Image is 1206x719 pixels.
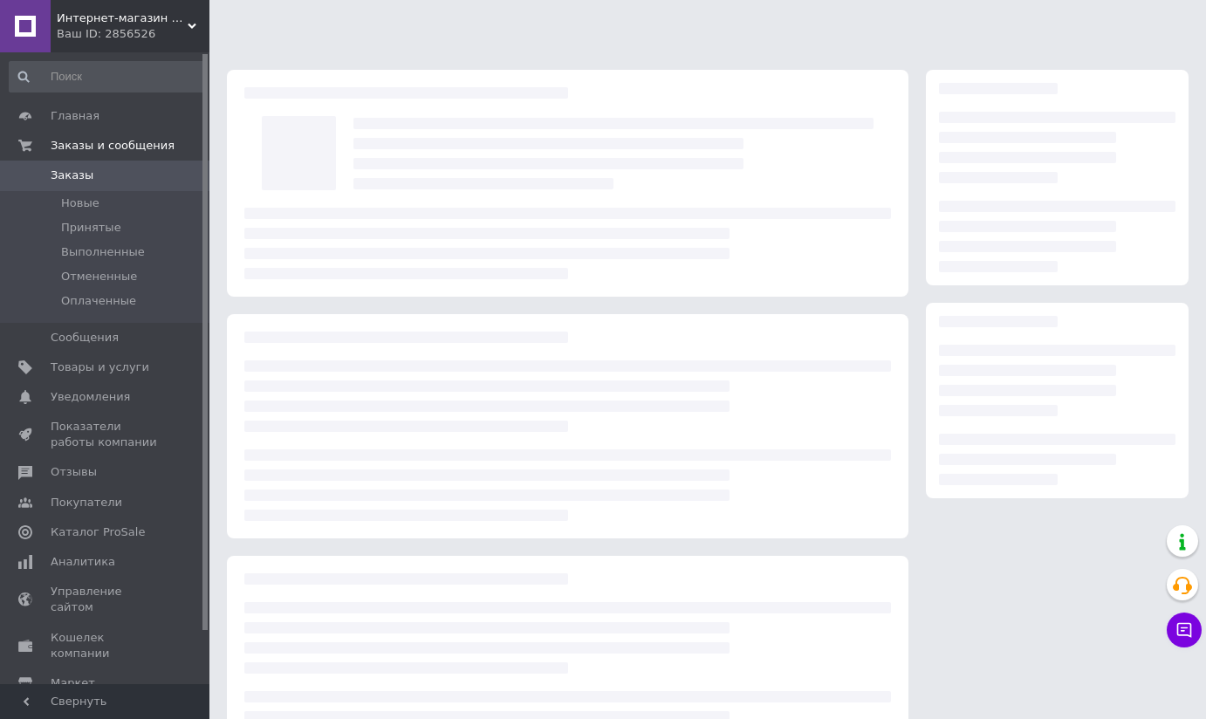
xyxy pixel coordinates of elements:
[61,195,99,211] span: Новые
[51,554,115,570] span: Аналитика
[51,419,161,450] span: Показатели работы компании
[51,359,149,375] span: Товары и услуги
[9,61,206,92] input: Поиск
[51,524,145,540] span: Каталог ProSale
[57,10,188,26] span: Интернет-магазин NikopoL - канцтовары для школы и офиса
[57,26,209,42] div: Ваш ID: 2856526
[51,584,161,615] span: Управление сайтом
[51,330,119,346] span: Сообщения
[61,244,145,260] span: Выполненные
[61,220,121,236] span: Принятые
[51,108,99,124] span: Главная
[51,630,161,661] span: Кошелек компании
[61,293,136,309] span: Оплаченные
[51,495,122,510] span: Покупатели
[51,389,130,405] span: Уведомления
[1167,613,1202,647] button: Чат с покупателем
[51,464,97,480] span: Отзывы
[51,168,93,183] span: Заказы
[51,138,175,154] span: Заказы и сообщения
[51,675,95,691] span: Маркет
[61,269,137,284] span: Отмененные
